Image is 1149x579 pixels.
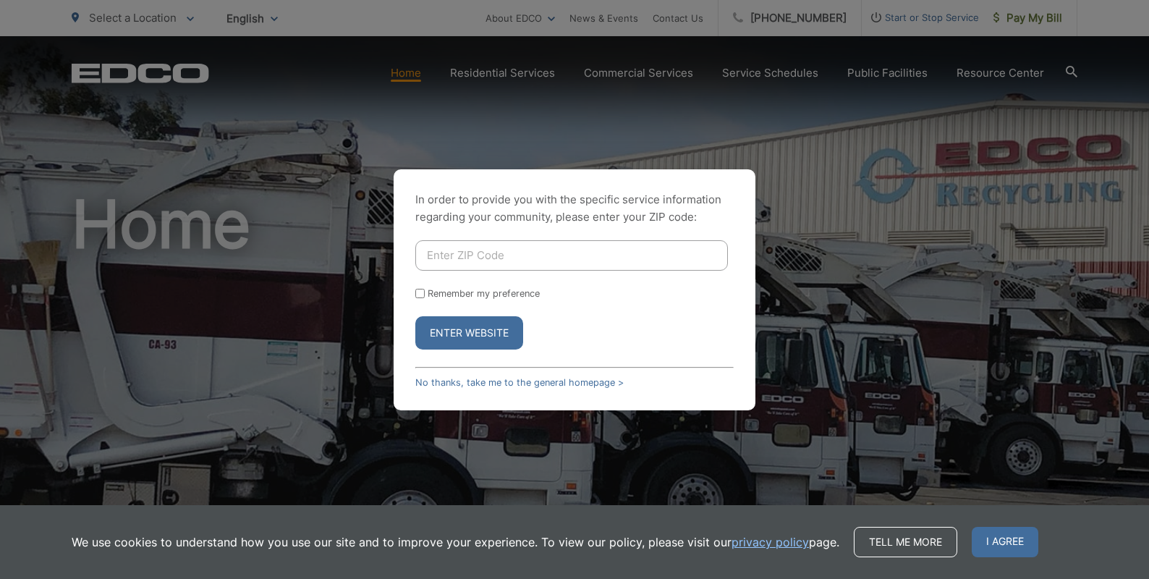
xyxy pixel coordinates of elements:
[428,288,540,299] label: Remember my preference
[415,240,728,271] input: Enter ZIP Code
[972,527,1038,557] span: I agree
[72,533,839,551] p: We use cookies to understand how you use our site and to improve your experience. To view our pol...
[415,316,523,350] button: Enter Website
[415,191,734,226] p: In order to provide you with the specific service information regarding your community, please en...
[854,527,957,557] a: Tell me more
[415,377,624,388] a: No thanks, take me to the general homepage >
[732,533,809,551] a: privacy policy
